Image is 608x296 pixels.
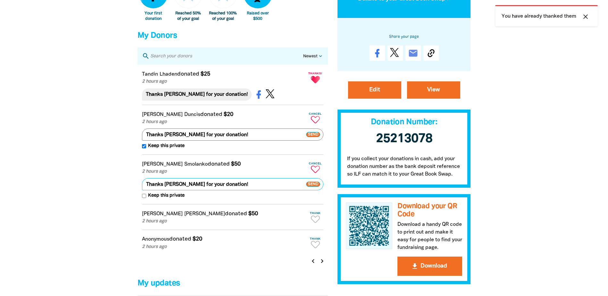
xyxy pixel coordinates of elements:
[142,78,306,85] p: 2 hours ago
[307,159,323,176] button: Cancel
[142,218,306,225] p: 2 hours ago
[184,162,208,167] em: Smolanko
[150,52,303,60] input: Search your donors
[408,48,418,58] i: email
[309,257,318,266] button: Previous page
[370,45,385,61] a: Share
[137,65,328,269] div: Paginated content
[244,11,272,21] div: Raised over $500
[142,192,185,199] label: Keep this private
[397,257,462,276] button: get_appDownload
[142,162,183,167] em: [PERSON_NAME]
[306,128,323,141] button: Send
[201,71,210,77] em: $25
[209,11,237,21] div: Reached 100% of your goal
[177,71,199,77] span: donated
[146,143,185,150] span: Keep this private
[142,144,146,148] input: Keep this private
[142,212,183,216] em: [PERSON_NAME]
[318,257,326,265] i: chevron_right
[306,178,323,190] button: Send
[142,178,323,190] textarea: Thanks [PERSON_NAME] for your donation!
[307,211,323,215] span: Thank
[307,112,323,115] span: Cancel
[376,133,432,145] span: 25213078
[407,81,460,99] a: View
[307,110,323,126] button: Cancel
[387,45,403,61] a: Post
[224,112,233,117] em: $20
[142,88,252,101] div: Thanks [PERSON_NAME] for your donation!
[397,202,462,218] h3: Download your QR Code
[231,161,241,167] em: $50
[142,72,158,77] em: Tandin
[160,72,177,77] em: Lhaden
[200,112,222,117] span: donated
[142,128,323,141] textarea: Thanks [PERSON_NAME] for your donation!
[309,257,317,265] i: chevron_left
[248,211,258,216] em: $50
[318,257,327,266] button: Next page
[225,211,247,216] span: donated
[423,45,439,61] button: Copy Link
[184,212,225,216] em: [PERSON_NAME]
[307,162,323,165] span: Cancel
[495,5,598,27] div: You have already thanked them
[142,143,185,150] label: Make this public
[411,262,419,270] i: get_app
[405,45,421,61] a: email
[142,52,150,60] i: search
[174,11,203,21] div: Reached 50% of your goal
[307,237,323,240] span: Thank
[348,81,401,99] a: Edit
[137,280,180,287] span: My updates
[142,237,169,242] em: Anonymous
[142,112,183,117] em: [PERSON_NAME]
[306,132,320,137] span: Send
[346,202,393,249] img: QR Code for Our Great Book Swap at the State Library of South Australia
[169,236,191,242] span: donated
[580,12,591,21] button: close
[306,182,320,187] span: Send
[307,209,323,225] button: Thank
[193,236,202,242] em: $20
[184,112,200,117] em: Duncis
[371,119,437,126] span: Donation Number:
[142,243,306,251] p: 2 hours ago
[307,234,323,251] button: Thank
[139,11,168,21] div: Your first donation
[142,168,306,175] p: 2 hours ago
[348,33,461,40] h6: Share your page
[146,192,185,199] span: Keep this private
[142,119,306,126] p: 2 hours ago
[142,194,146,198] input: Keep this private
[337,149,471,188] p: If you collect your donations in cash, add your donation number as the bank deposit reference so ...
[582,13,589,21] i: close
[208,161,230,167] span: donated
[137,32,177,39] span: My Donors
